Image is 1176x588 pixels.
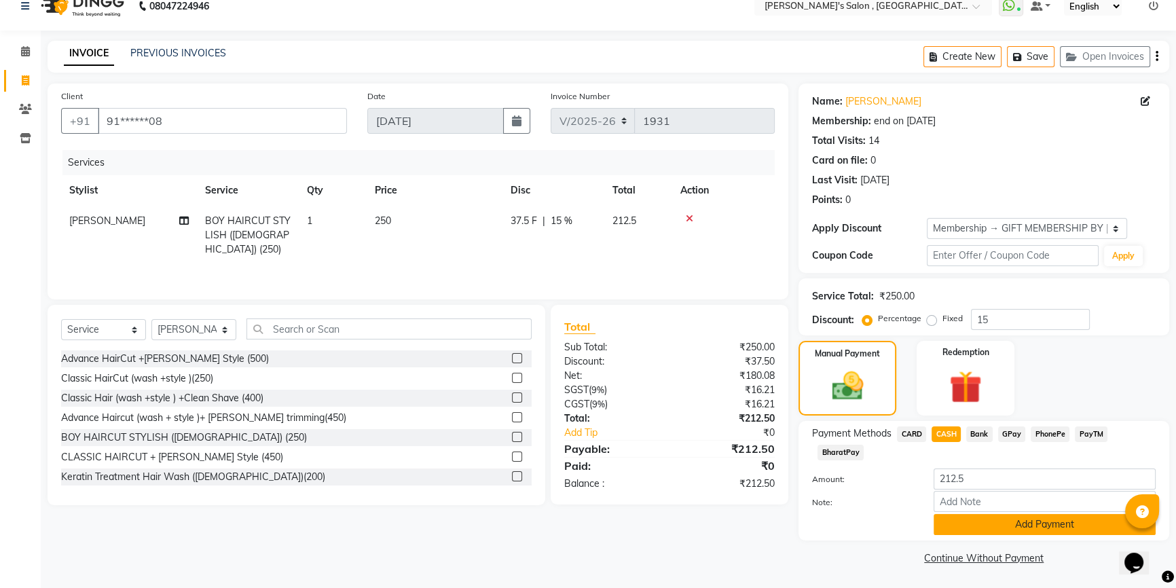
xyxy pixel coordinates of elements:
[62,150,785,175] div: Services
[1104,246,1143,266] button: Apply
[812,249,927,263] div: Coupon Code
[822,368,873,404] img: _cash.svg
[817,445,864,460] span: BharatPay
[927,245,1099,266] input: Enter Offer / Coupon Code
[923,46,1002,67] button: Create New
[61,430,307,445] div: BOY HAIRCUT STYLISH ([DEMOGRAPHIC_DATA]) (250)
[1119,534,1162,574] iframe: chat widget
[669,411,785,426] div: ₹212.50
[612,215,636,227] span: 212.5
[812,426,892,441] span: Payment Methods
[812,193,843,207] div: Points:
[61,90,83,103] label: Client
[998,426,1026,442] span: GPay
[61,175,197,206] th: Stylist
[554,458,669,474] div: Paid:
[61,411,346,425] div: Advance Haircut (wash + style )+ [PERSON_NAME] trimming(450)
[307,215,312,227] span: 1
[669,340,785,354] div: ₹250.00
[205,215,291,255] span: BOY HAIRCUT STYLISH ([DEMOGRAPHIC_DATA]) (250)
[870,153,876,168] div: 0
[860,173,889,187] div: [DATE]
[815,348,880,360] label: Manual Payment
[1060,46,1150,67] button: Open Invoices
[669,369,785,383] div: ₹180.08
[669,354,785,369] div: ₹37.50
[61,352,269,366] div: Advance HairCut +[PERSON_NAME] Style (500)
[543,214,545,228] span: |
[845,94,921,109] a: [PERSON_NAME]
[61,391,263,405] div: Classic Hair (wash +style ) +Clean Shave (400)
[812,153,868,168] div: Card on file:
[802,496,923,509] label: Note:
[554,411,669,426] div: Total:
[554,354,669,369] div: Discount:
[1007,46,1054,67] button: Save
[812,313,854,327] div: Discount:
[942,312,963,325] label: Fixed
[934,514,1156,535] button: Add Payment
[61,371,213,386] div: Classic HairCut (wash +style )(250)
[564,384,589,396] span: SGST
[897,426,926,442] span: CARD
[69,215,145,227] span: [PERSON_NAME]
[802,473,923,485] label: Amount:
[934,468,1156,490] input: Amount
[801,551,1166,566] a: Continue Without Payment
[591,384,604,395] span: 9%
[669,458,785,474] div: ₹0
[554,441,669,457] div: Payable:
[564,398,589,410] span: CGST
[61,450,283,464] div: CLASSIC HAIRCUT + [PERSON_NAME] Style (450)
[812,134,866,148] div: Total Visits:
[564,320,595,334] span: Total
[1031,426,1069,442] span: PhonePe
[812,173,858,187] div: Last Visit:
[554,397,669,411] div: ( )
[688,426,785,440] div: ₹0
[367,175,502,206] th: Price
[551,90,610,103] label: Invoice Number
[942,346,989,359] label: Redemption
[669,397,785,411] div: ₹16.21
[554,369,669,383] div: Net:
[554,340,669,354] div: Sub Total:
[1075,426,1107,442] span: PayTM
[868,134,879,148] div: 14
[939,367,992,407] img: _gift.svg
[812,114,871,128] div: Membership:
[554,383,669,397] div: ( )
[367,90,386,103] label: Date
[551,214,572,228] span: 15 %
[61,470,325,484] div: Keratin Treatment Hair Wash ([DEMOGRAPHIC_DATA])(200)
[874,114,936,128] div: end on [DATE]
[812,289,874,304] div: Service Total:
[604,175,672,206] th: Total
[246,318,532,339] input: Search or Scan
[669,383,785,397] div: ₹16.21
[592,399,605,409] span: 9%
[554,426,689,440] a: Add Tip
[299,175,367,206] th: Qty
[502,175,604,206] th: Disc
[375,215,391,227] span: 250
[878,312,921,325] label: Percentage
[64,41,114,66] a: INVOICE
[98,108,347,134] input: Search by Name/Mobile/Email/Code
[812,221,927,236] div: Apply Discount
[934,491,1156,512] input: Add Note
[879,289,915,304] div: ₹250.00
[130,47,226,59] a: PREVIOUS INVOICES
[932,426,961,442] span: CASH
[511,214,537,228] span: 37.5 F
[845,193,851,207] div: 0
[197,175,299,206] th: Service
[672,175,775,206] th: Action
[669,477,785,491] div: ₹212.50
[669,441,785,457] div: ₹212.50
[61,108,99,134] button: +91
[966,426,993,442] span: Bank
[554,477,669,491] div: Balance :
[812,94,843,109] div: Name:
